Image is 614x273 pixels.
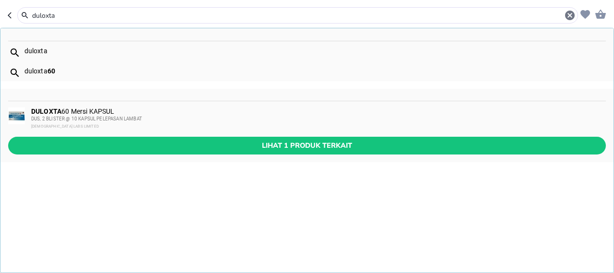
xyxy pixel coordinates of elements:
[31,107,605,131] div: 60 Mersi KAPSUL
[31,11,564,21] input: Cari 4000+ produk di sini
[31,124,99,129] span: [DEMOGRAPHIC_DATA] LABS LIMITED
[16,140,598,152] span: Lihat 1 produk terkait
[24,47,605,55] div: duloxta
[31,116,142,121] span: DUS, 2 BLISTER @ 10 KAPSUL PELEPASAN LAMBAT
[31,107,61,115] b: DULOXTA
[24,67,605,75] div: duloxta
[47,67,55,75] b: 60
[8,137,606,154] button: Lihat 1 produk terkait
